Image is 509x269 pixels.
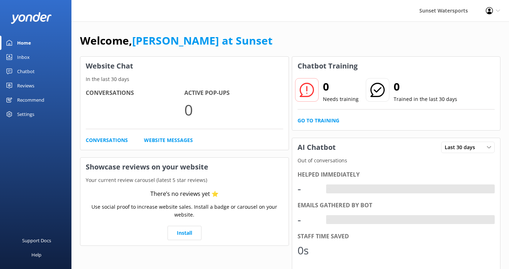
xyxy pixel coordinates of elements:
a: Go to Training [298,117,339,125]
p: Your current review carousel (latest 5 star reviews) [80,176,289,184]
div: Support Docs [22,233,51,248]
div: Chatbot [17,64,35,78]
a: Conversations [86,136,128,144]
h4: Conversations [86,88,184,98]
h1: Welcome, [80,32,273,49]
div: - [326,184,331,194]
div: Helped immediately [298,170,495,179]
div: Settings [17,107,34,121]
p: Needs training [323,95,359,103]
div: Help [31,248,41,262]
a: [PERSON_NAME] at Sunset [132,33,273,48]
div: Emails gathered by bot [298,201,495,210]
p: Use social proof to increase website sales. Install a badge or carousel on your website. [86,203,283,219]
p: In the last 30 days [80,75,289,83]
p: Out of conversations [292,157,500,164]
div: 0s [298,242,319,259]
div: - [298,211,319,228]
img: yonder-white-logo.png [11,12,52,24]
h3: Website Chat [80,57,289,75]
a: Website Messages [144,136,193,144]
a: Install [168,226,201,240]
div: There’s no reviews yet ⭐ [150,189,219,199]
h3: Showcase reviews on your website [80,158,289,176]
div: Recommend [17,93,44,107]
div: Reviews [17,78,34,93]
div: Staff time saved [298,232,495,241]
div: - [326,215,331,224]
h3: AI Chatbot [292,138,341,157]
div: Home [17,36,31,50]
p: Trained in the last 30 days [394,95,457,103]
h2: 0 [323,78,359,95]
div: Inbox [17,50,30,64]
h4: Active Pop-ups [184,88,283,98]
h2: 0 [394,78,457,95]
h3: Chatbot Training [292,57,363,75]
span: Last 30 days [445,143,479,151]
div: - [298,180,319,197]
p: 0 [184,98,283,122]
